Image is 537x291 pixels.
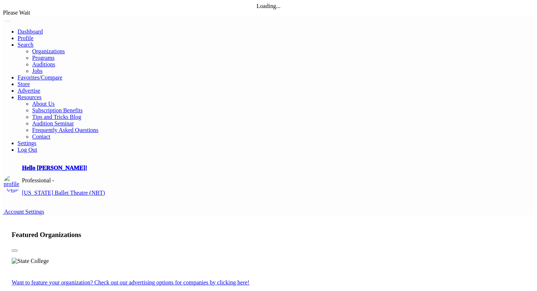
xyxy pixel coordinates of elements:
[52,177,54,183] span: -
[12,231,525,239] h3: Featured Organizations
[32,120,74,127] a: Audition Seminar
[4,209,44,215] span: Account Settings
[32,68,42,74] a: Jobs
[32,61,55,67] a: Auditions
[4,20,10,22] button: Toggle navigation
[32,127,98,133] a: Frequently Asked Questions
[3,9,534,16] div: Please Wait
[12,249,18,252] button: Slide 1
[18,88,40,94] a: Advertise
[18,42,34,48] a: Search
[32,107,83,113] a: Subscription Benefits
[256,3,280,9] span: Loading...
[18,48,534,74] ul: Resources
[32,101,55,107] a: About Us
[4,175,21,194] img: profile picture
[22,190,105,196] a: [US_STATE] Ballet Theatre (NBT)
[32,133,50,140] a: Contact
[18,35,34,41] a: Profile
[22,177,51,183] span: Professional
[3,209,44,215] a: Account Settings
[18,28,43,35] a: Dashboard
[32,114,81,120] a: Tips and Tricks Blog
[12,279,250,286] a: Want to feature your organization? Check out our advertising options for companies by clicking here!
[22,165,87,171] a: Hello [PERSON_NAME]!
[12,258,49,264] img: State College
[32,55,54,61] a: Programs
[18,74,62,81] a: Favorites/Compare
[18,101,534,140] ul: Resources
[18,81,30,87] a: Store
[18,94,42,100] a: Resources
[18,140,37,146] a: Settings
[18,147,37,153] a: Log Out
[32,48,65,54] a: Organizations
